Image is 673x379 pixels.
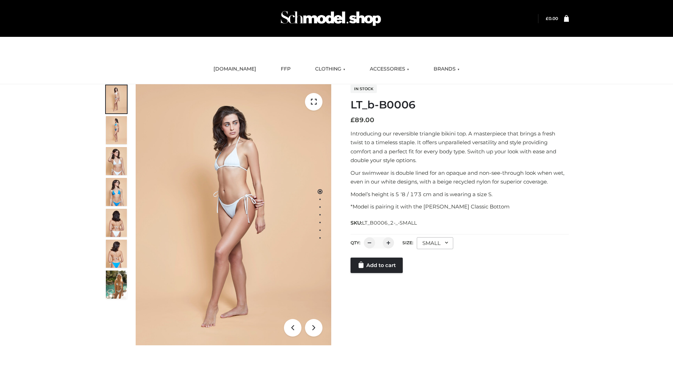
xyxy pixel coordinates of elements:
span: In stock [351,85,377,93]
h1: LT_b-B0006 [351,99,569,111]
span: £ [546,16,549,21]
a: Add to cart [351,258,403,273]
bdi: 89.00 [351,116,374,124]
img: ArielClassicBikiniTop_CloudNine_AzureSky_OW114ECO_1 [136,84,331,345]
a: [DOMAIN_NAME] [208,61,261,77]
p: Model’s height is 5 ‘8 / 173 cm and is wearing a size S. [351,190,569,199]
a: BRANDS [428,61,465,77]
p: *Model is pairing it with the [PERSON_NAME] Classic Bottom [351,202,569,211]
p: Our swimwear is double lined for an opaque and non-see-through look when wet, even in our white d... [351,168,569,186]
a: £0.00 [546,16,558,21]
a: CLOTHING [310,61,351,77]
img: ArielClassicBikiniTop_CloudNine_AzureSky_OW114ECO_3-scaled.jpg [106,147,127,175]
img: ArielClassicBikiniTop_CloudNine_AzureSky_OW114ECO_7-scaled.jpg [106,209,127,237]
img: ArielClassicBikiniTop_CloudNine_AzureSky_OW114ECO_8-scaled.jpg [106,240,127,268]
a: ACCESSORIES [365,61,414,77]
label: Size: [402,240,413,245]
span: SKU: [351,219,417,227]
img: ArielClassicBikiniTop_CloudNine_AzureSky_OW114ECO_1-scaled.jpg [106,85,127,113]
img: ArielClassicBikiniTop_CloudNine_AzureSky_OW114ECO_2-scaled.jpg [106,116,127,144]
span: LT_B0006_2-_-SMALL [362,220,417,226]
p: Introducing our reversible triangle bikini top. A masterpiece that brings a fresh twist to a time... [351,129,569,165]
img: Schmodel Admin 964 [278,5,383,32]
label: QTY: [351,240,360,245]
span: £ [351,116,355,124]
div: SMALL [417,237,453,249]
bdi: 0.00 [546,16,558,21]
a: FFP [276,61,296,77]
img: ArielClassicBikiniTop_CloudNine_AzureSky_OW114ECO_4-scaled.jpg [106,178,127,206]
img: Arieltop_CloudNine_AzureSky2.jpg [106,271,127,299]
